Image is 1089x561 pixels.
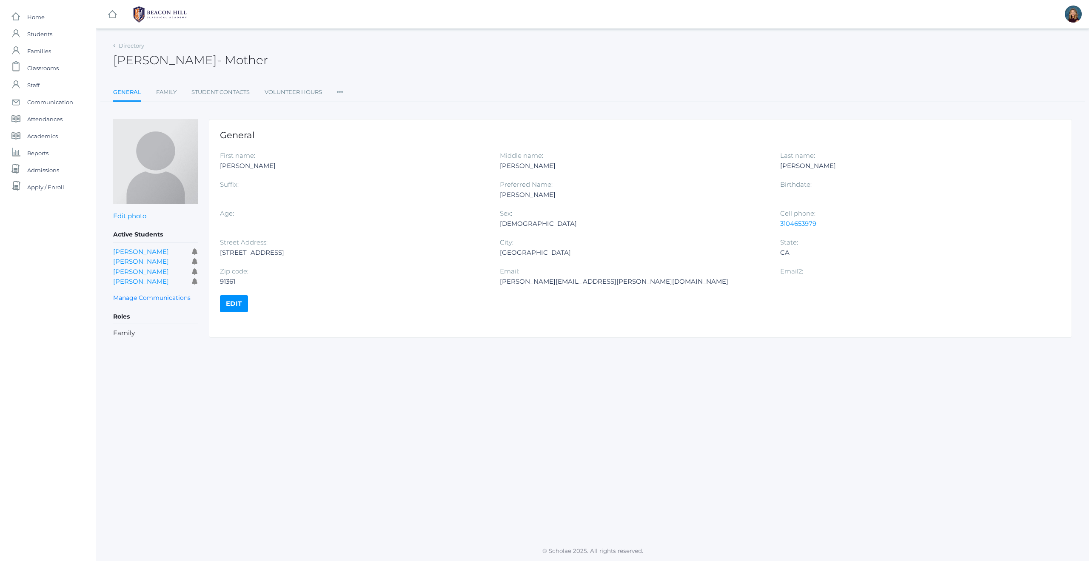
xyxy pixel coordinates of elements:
[113,277,169,285] a: [PERSON_NAME]
[113,119,198,204] img: Kate Zacharia
[220,130,1061,140] h1: General
[780,161,1047,171] div: [PERSON_NAME]
[27,94,73,111] span: Communication
[500,276,767,287] div: [PERSON_NAME][EMAIL_ADDRESS][PERSON_NAME][DOMAIN_NAME]
[220,238,268,246] label: Street Address:
[113,268,169,276] a: [PERSON_NAME]
[500,151,543,159] label: Middle name:
[217,53,268,67] span: - Mother
[780,238,798,246] label: State:
[780,180,812,188] label: Birthdate:
[192,278,198,285] i: Receives communications for this student
[192,248,198,255] i: Receives communications for this student
[27,9,45,26] span: Home
[500,219,767,229] div: [DEMOGRAPHIC_DATA]
[156,84,177,101] a: Family
[27,111,63,128] span: Attendances
[265,84,322,101] a: Volunteer Hours
[113,328,198,338] li: Family
[119,42,144,49] a: Directory
[780,219,816,228] a: 3104653979
[500,180,553,188] label: Preferred Name:
[780,209,815,217] label: Cell phone:
[1065,6,1082,23] div: Lindsay Leeds
[191,84,250,101] a: Student Contacts
[220,161,487,171] div: [PERSON_NAME]
[27,60,59,77] span: Classrooms
[113,228,198,242] h5: Active Students
[113,310,198,324] h5: Roles
[780,267,803,275] label: Email2:
[220,267,248,275] label: Zip code:
[113,54,268,67] h2: [PERSON_NAME]
[27,26,52,43] span: Students
[780,151,815,159] label: Last name:
[113,84,141,102] a: General
[500,190,767,200] div: [PERSON_NAME]
[113,212,146,220] a: Edit photo
[192,258,198,265] i: Receives communications for this student
[96,547,1089,555] p: © Scholae 2025. All rights reserved.
[220,248,487,258] div: [STREET_ADDRESS]
[500,209,512,217] label: Sex:
[500,238,513,246] label: City:
[500,248,767,258] div: [GEOGRAPHIC_DATA]
[27,145,48,162] span: Reports
[220,209,234,217] label: Age:
[500,267,519,275] label: Email:
[220,151,255,159] label: First name:
[192,268,198,275] i: Receives communications for this student
[113,257,169,265] a: [PERSON_NAME]
[113,293,191,303] a: Manage Communications
[27,179,64,196] span: Apply / Enroll
[500,161,767,171] div: [PERSON_NAME]
[27,128,58,145] span: Academics
[220,180,239,188] label: Suffix:
[220,276,487,287] div: 91361
[27,43,51,60] span: Families
[27,77,40,94] span: Staff
[27,162,59,179] span: Admissions
[113,248,169,256] a: [PERSON_NAME]
[780,248,1047,258] div: CA
[128,4,192,25] img: 1_BHCALogos-05.png
[220,295,248,312] a: Edit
